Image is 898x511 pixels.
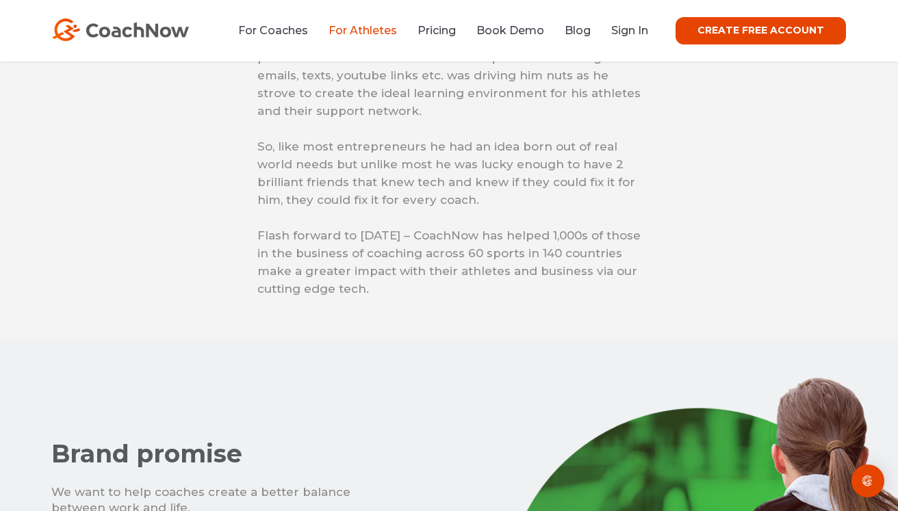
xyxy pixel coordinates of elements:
a: Pricing [418,24,456,37]
img: CoachNow Logo [52,18,189,41]
div: Open Intercom Messenger [851,464,884,497]
a: For Coaches [238,24,308,37]
a: Blog [565,24,591,37]
a: CREATE FREE ACCOUNT [676,17,846,44]
span: Brand promise [51,438,242,469]
a: For Athletes [329,24,397,37]
a: Book Demo [476,24,544,37]
a: Sign In [611,24,648,37]
p: CoachNow® formally known as Edufii® was founded by High Performance Coach [PERSON_NAME] in [DATE]... [257,13,641,315]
